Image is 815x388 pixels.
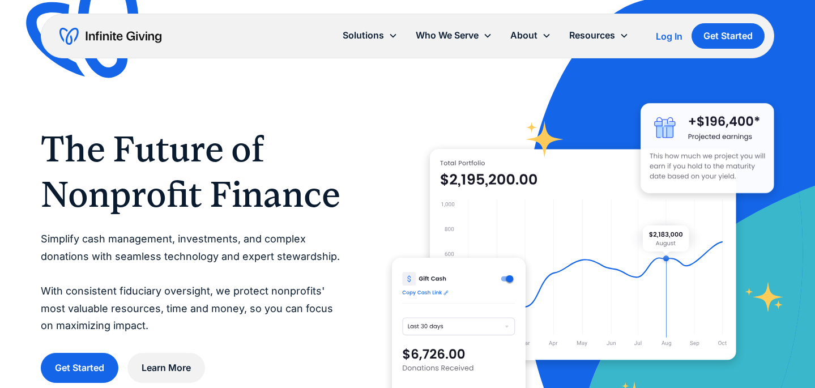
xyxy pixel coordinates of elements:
div: About [501,23,560,48]
a: home [59,27,161,45]
a: Get Started [41,353,118,383]
div: About [510,28,537,43]
div: Log In [656,32,682,41]
a: Get Started [692,23,765,49]
a: Learn More [127,353,205,383]
div: Who We Serve [407,23,501,48]
div: Solutions [334,23,407,48]
div: Resources [560,23,638,48]
img: nonprofit donation platform [430,149,736,360]
img: fundraising star [745,282,784,312]
div: Solutions [343,28,384,43]
a: Log In [656,29,682,43]
div: Who We Serve [416,28,479,43]
h1: The Future of Nonprofit Finance [41,126,347,217]
p: Simplify cash management, investments, and complex donations with seamless technology and expert ... [41,231,347,335]
div: Resources [569,28,615,43]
